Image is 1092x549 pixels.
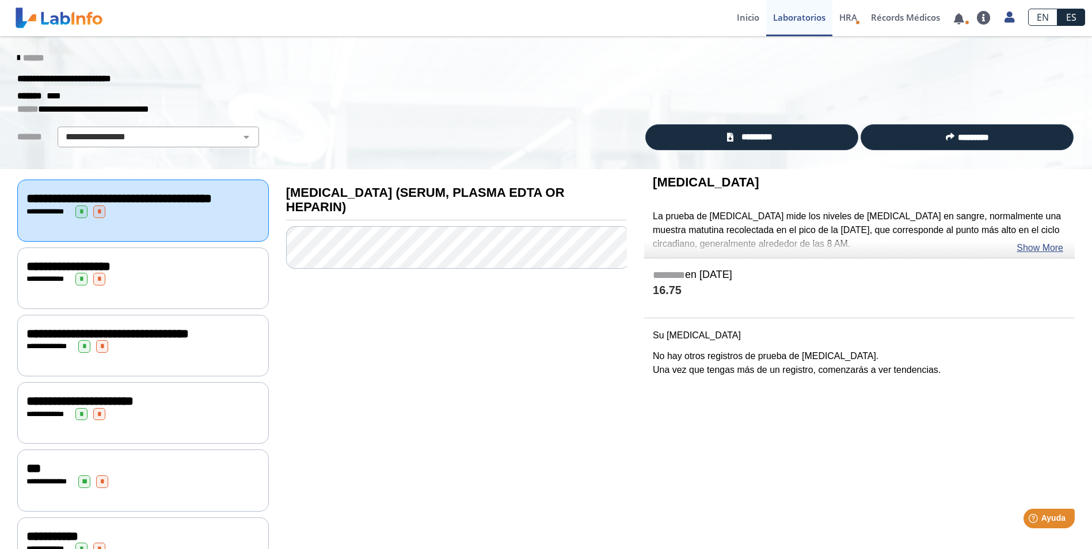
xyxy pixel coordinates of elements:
h4: 16.75 [653,284,1066,298]
p: No hay otros registros de prueba de [MEDICAL_DATA]. Una vez que tengas más de un registro, comenz... [653,349,1066,377]
b: [MEDICAL_DATA] [653,175,759,189]
a: ES [1057,9,1085,26]
a: EN [1028,9,1057,26]
p: Su [MEDICAL_DATA] [653,329,1066,342]
p: La prueba de [MEDICAL_DATA] mide los niveles de [MEDICAL_DATA] en sangre, normalmente una muestra... [653,209,1066,251]
span: HRA [839,12,857,23]
iframe: Help widget launcher [990,504,1079,536]
h5: en [DATE] [653,269,1066,282]
b: [MEDICAL_DATA] (SERUM, PLASMA EDTA OR HEPARIN) [286,185,565,214]
a: Show More [1017,241,1063,255]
